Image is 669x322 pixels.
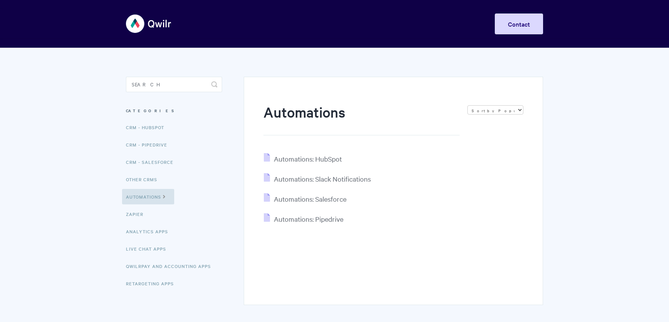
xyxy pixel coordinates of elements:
a: Live Chat Apps [126,241,172,256]
h1: Automations [263,102,460,135]
a: CRM - Salesforce [126,154,179,170]
a: Automations: HubSpot [264,154,342,163]
img: Qwilr Help Center [126,9,172,38]
span: Automations: HubSpot [274,154,342,163]
a: Contact [495,13,543,34]
a: Other CRMs [126,172,163,187]
a: Automations: Salesforce [264,194,346,203]
span: Automations: Pipedrive [274,214,343,223]
span: Automations: Slack Notifications [274,174,371,183]
a: Automations [122,189,174,204]
select: Page reloads on selection [467,105,523,115]
a: Retargeting Apps [126,276,180,291]
a: Zapier [126,206,149,222]
a: Automations: Pipedrive [264,214,343,223]
a: QwilrPay and Accounting Apps [126,258,217,274]
h3: Categories [126,104,222,118]
a: Analytics Apps [126,224,174,239]
a: Automations: Slack Notifications [264,174,371,183]
a: CRM - HubSpot [126,120,170,135]
a: CRM - Pipedrive [126,137,173,152]
input: Search [126,77,222,92]
span: Automations: Salesforce [274,194,346,203]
